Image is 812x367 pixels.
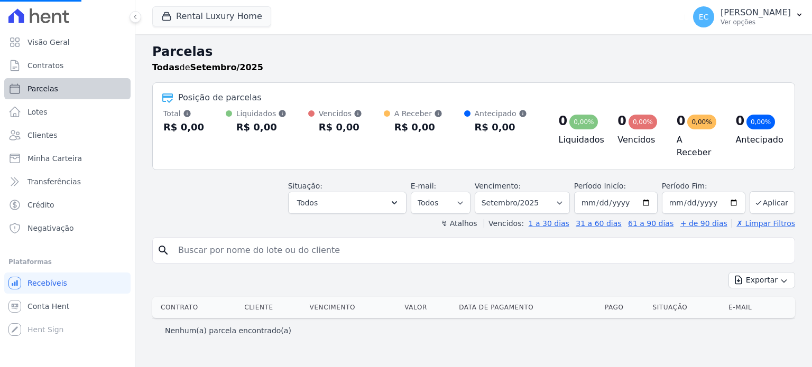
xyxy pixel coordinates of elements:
span: Visão Geral [27,37,70,48]
strong: Todas [152,62,180,72]
i: search [157,244,170,257]
th: Data de Pagamento [455,297,601,318]
div: Total [163,108,204,119]
a: Visão Geral [4,32,131,53]
div: R$ 0,00 [475,119,527,136]
p: Nenhum(a) parcela encontrado(a) [165,325,291,336]
label: E-mail: [411,182,437,190]
div: 0,00% [746,115,775,129]
button: Todos [288,192,407,214]
a: Lotes [4,101,131,123]
a: Crédito [4,194,131,215]
h2: Parcelas [152,42,795,61]
h4: Antecipado [735,134,778,146]
span: Negativação [27,223,74,233]
div: R$ 0,00 [319,119,362,136]
span: EC [699,13,709,21]
p: de [152,61,263,74]
div: R$ 0,00 [394,119,442,136]
a: ✗ Limpar Filtros [732,219,795,228]
button: EC [PERSON_NAME] Ver opções [685,2,812,32]
span: Conta Hent [27,301,69,312]
button: Aplicar [750,191,795,214]
a: + de 90 dias [680,219,727,228]
span: Lotes [27,107,48,117]
span: Crédito [27,200,54,210]
label: Período Inicío: [574,182,626,190]
div: R$ 0,00 [163,119,204,136]
div: 0 [617,112,626,129]
a: Conta Hent [4,296,131,317]
label: Vencidos: [484,219,524,228]
a: Minha Carteira [4,148,131,169]
div: Antecipado [475,108,527,119]
div: Liquidados [236,108,287,119]
a: Contratos [4,55,131,76]
div: 0,00% [629,115,657,129]
h4: Vencidos [617,134,660,146]
div: 0 [559,112,568,129]
div: 0,00% [569,115,598,129]
div: Vencidos [319,108,362,119]
input: Buscar por nome do lote ou do cliente [172,240,790,261]
p: Ver opções [721,18,791,26]
th: Situação [648,297,724,318]
span: Recebíveis [27,278,67,288]
h4: Liquidados [559,134,601,146]
label: ↯ Atalhos [441,219,477,228]
span: Clientes [27,130,57,140]
a: Clientes [4,125,131,146]
div: Posição de parcelas [178,91,262,104]
label: Período Fim: [662,181,745,192]
a: Transferências [4,171,131,192]
th: E-mail [724,297,780,318]
th: Vencimento [306,297,401,318]
button: Exportar [728,272,795,288]
span: Contratos [27,60,63,71]
a: 1 a 30 dias [529,219,569,228]
label: Vencimento: [475,182,521,190]
button: Rental Luxury Home [152,6,271,26]
div: 0 [677,112,686,129]
th: Contrato [152,297,240,318]
th: Valor [400,297,455,318]
a: Parcelas [4,78,131,99]
th: Cliente [240,297,305,318]
span: Transferências [27,176,81,187]
h4: A Receber [677,134,719,159]
div: Plataformas [8,256,126,268]
div: 0 [735,112,744,129]
div: A Receber [394,108,442,119]
a: Negativação [4,218,131,239]
label: Situação: [288,182,322,190]
a: Recebíveis [4,272,131,294]
p: [PERSON_NAME] [721,7,791,18]
strong: Setembro/2025 [190,62,263,72]
span: Todos [297,196,318,209]
span: Parcelas [27,83,58,94]
span: Minha Carteira [27,153,82,164]
div: R$ 0,00 [236,119,287,136]
div: 0,00% [687,115,716,129]
a: 31 a 60 dias [576,219,621,228]
th: Pago [601,297,649,318]
a: 61 a 90 dias [628,219,673,228]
